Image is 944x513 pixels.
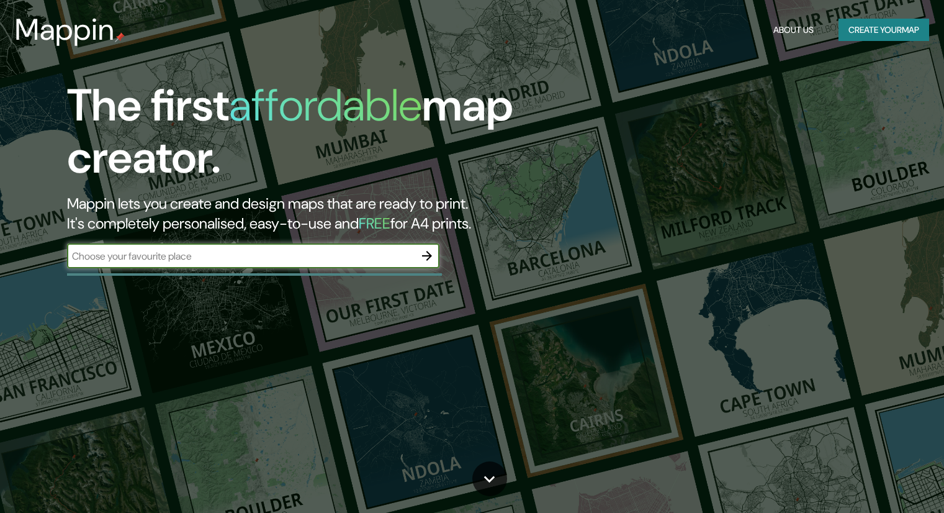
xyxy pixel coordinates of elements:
[229,76,422,134] h1: affordable
[15,12,115,47] h3: Mappin
[359,214,390,233] h5: FREE
[67,79,539,194] h1: The first map creator.
[67,194,539,234] h2: Mappin lets you create and design maps that are ready to print. It's completely personalised, eas...
[768,19,819,42] button: About Us
[67,249,415,263] input: Choose your favourite place
[838,19,929,42] button: Create yourmap
[115,32,125,42] img: mappin-pin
